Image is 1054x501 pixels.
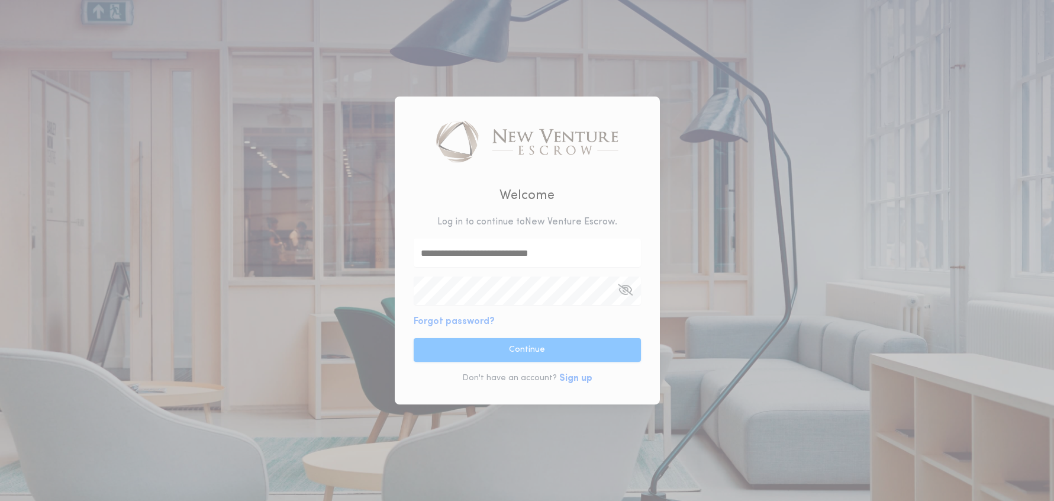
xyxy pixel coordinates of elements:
button: Sign up [559,371,592,386]
img: logo [436,120,618,162]
h2: Welcome [499,186,555,205]
p: Don't have an account? [462,372,557,384]
p: Log in to continue to New Venture Escrow . [437,215,617,229]
button: Continue [414,338,641,362]
button: Forgot password? [414,314,495,329]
